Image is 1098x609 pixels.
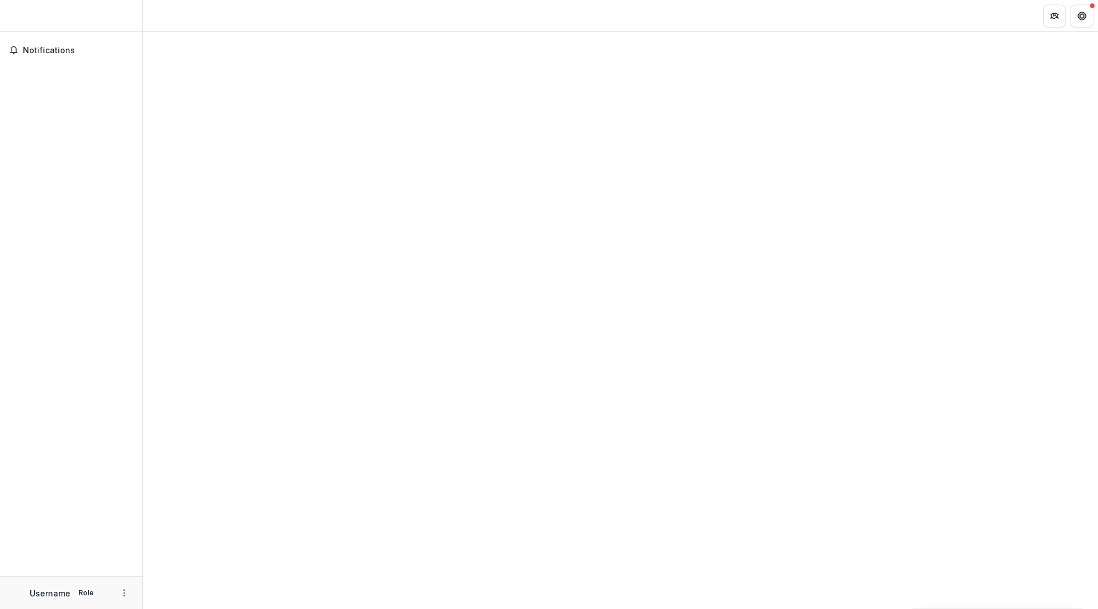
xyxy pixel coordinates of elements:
[75,588,97,598] p: Role
[1071,5,1093,27] button: Get Help
[23,46,133,55] span: Notifications
[30,587,70,599] p: Username
[117,586,131,600] button: More
[5,41,138,59] button: Notifications
[1043,5,1066,27] button: Partners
